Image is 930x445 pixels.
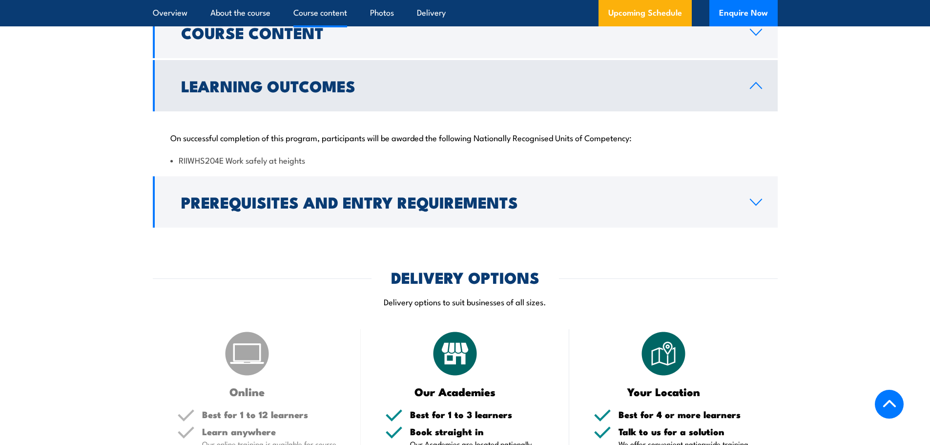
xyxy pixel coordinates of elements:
[594,386,734,397] h3: Your Location
[177,386,317,397] h3: Online
[153,60,778,111] a: Learning Outcomes
[170,132,760,142] p: On successful completion of this program, participants will be awarded the following Nationally R...
[153,296,778,307] p: Delivery options to suit businesses of all sizes.
[181,25,734,39] h2: Course Content
[153,7,778,58] a: Course Content
[385,386,525,397] h3: Our Academies
[153,176,778,228] a: Prerequisites and Entry Requirements
[410,427,545,436] h5: Book straight in
[619,427,753,436] h5: Talk to us for a solution
[181,195,734,209] h2: Prerequisites and Entry Requirements
[391,270,539,284] h2: DELIVERY OPTIONS
[202,427,337,436] h5: Learn anywhere
[181,79,734,92] h2: Learning Outcomes
[410,410,545,419] h5: Best for 1 to 3 learners
[170,154,760,166] li: RIIWHS204E Work safely at heights
[619,410,753,419] h5: Best for 4 or more learners
[202,410,337,419] h5: Best for 1 to 12 learners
